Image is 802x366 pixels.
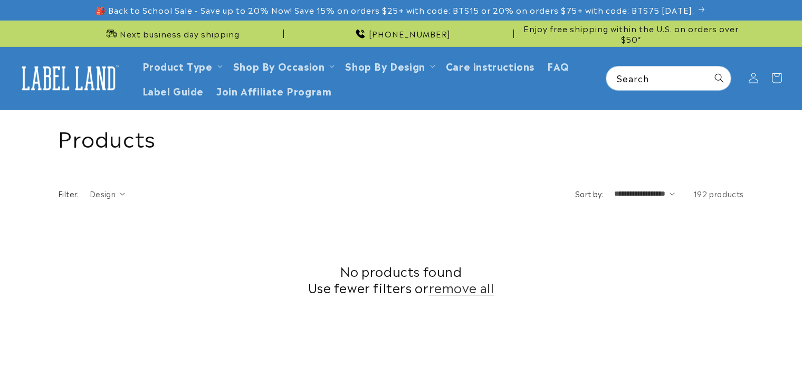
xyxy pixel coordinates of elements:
[12,58,126,99] a: Label Land
[136,78,211,103] a: Label Guide
[90,188,125,199] summary: Design (0 selected)
[58,123,744,151] h1: Products
[518,23,744,44] span: Enjoy free shipping within the U.S. on orders over $50*
[120,28,240,39] span: Next business day shipping
[440,53,541,78] a: Care instructions
[575,188,604,199] label: Sort by:
[708,66,731,90] button: Search
[96,5,694,15] span: 🎒 Back to School Sale - Save up to 20% Now! Save 15% on orders $25+ with code: BTS15 or 20% on or...
[518,21,744,46] div: Announcement
[58,263,744,295] h2: No products found Use fewer filters or
[288,21,514,46] div: Announcement
[216,84,331,97] span: Join Affiliate Program
[90,188,116,199] span: Design
[693,188,744,199] span: 192 products
[233,60,325,72] span: Shop By Occasion
[142,59,213,73] a: Product Type
[16,62,121,94] img: Label Land
[339,53,439,78] summary: Shop By Design
[369,28,451,39] span: [PHONE_NUMBER]
[547,60,569,72] span: FAQ
[429,279,494,295] a: remove all
[541,53,576,78] a: FAQ
[210,78,338,103] a: Join Affiliate Program
[227,53,339,78] summary: Shop By Occasion
[142,84,204,97] span: Label Guide
[446,60,534,72] span: Care instructions
[58,188,79,199] h2: Filter:
[58,21,284,46] div: Announcement
[345,59,425,73] a: Shop By Design
[136,53,227,78] summary: Product Type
